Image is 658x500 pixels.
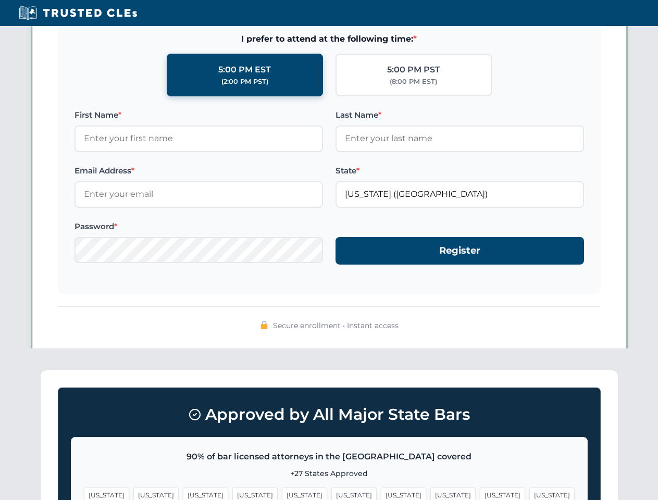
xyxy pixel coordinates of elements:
[336,126,584,152] input: Enter your last name
[273,320,399,331] span: Secure enrollment • Instant access
[16,5,140,21] img: Trusted CLEs
[387,63,440,77] div: 5:00 PM PST
[221,77,268,87] div: (2:00 PM PST)
[84,450,575,464] p: 90% of bar licensed attorneys in the [GEOGRAPHIC_DATA] covered
[71,401,588,429] h3: Approved by All Major State Bars
[84,468,575,479] p: +27 States Approved
[75,220,323,233] label: Password
[75,165,323,177] label: Email Address
[75,32,584,46] span: I prefer to attend at the following time:
[218,63,271,77] div: 5:00 PM EST
[260,321,268,329] img: 🔒
[75,109,323,121] label: First Name
[336,109,584,121] label: Last Name
[75,126,323,152] input: Enter your first name
[390,77,437,87] div: (8:00 PM EST)
[75,181,323,207] input: Enter your email
[336,237,584,265] button: Register
[336,165,584,177] label: State
[336,181,584,207] input: Florida (FL)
